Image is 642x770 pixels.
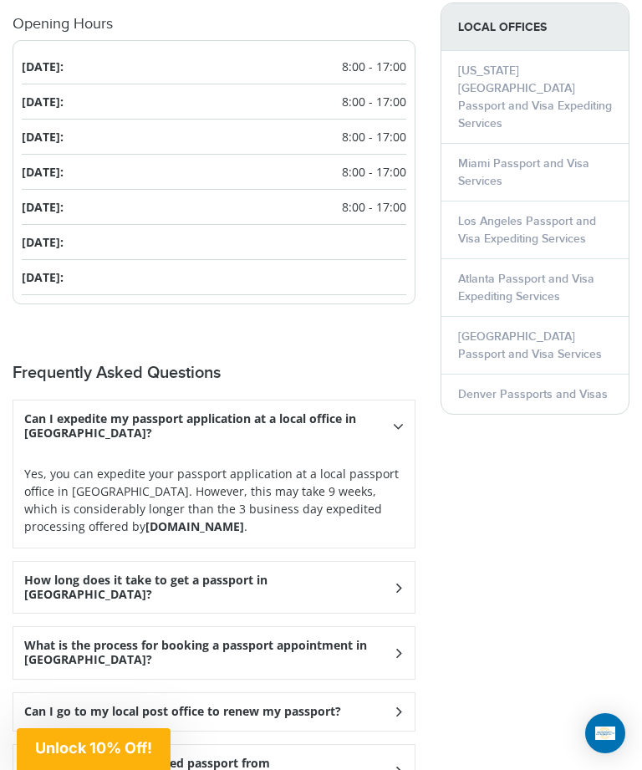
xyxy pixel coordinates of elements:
li: [DATE]: [22,260,406,295]
span: 8:00 - 17:00 [342,93,406,110]
span: 8:00 - 17:00 [342,58,406,75]
span: 8:00 - 17:00 [342,198,406,216]
a: Los Angeles Passport and Visa Expediting Services [458,214,596,246]
p: Yes, you can expedite your passport application at a local passport office in [GEOGRAPHIC_DATA]. ... [24,465,404,535]
li: [DATE]: [22,49,406,84]
span: 8:00 - 17:00 [342,128,406,145]
h3: Can I expedite my passport application at a local office in [GEOGRAPHIC_DATA]? [24,412,393,441]
h2: Frequently Asked Questions [13,363,415,383]
span: 8:00 - 17:00 [342,163,406,181]
h3: Can I go to my local post office to renew my passport? [24,705,341,719]
span: Unlock 10% Off! [35,739,152,757]
li: [DATE]: [22,120,406,155]
strong: LOCAL OFFICES [441,3,629,51]
a: [US_STATE][GEOGRAPHIC_DATA] Passport and Visa Expediting Services [458,64,612,130]
div: Unlock 10% Off! [17,728,171,770]
li: [DATE]: [22,155,406,190]
li: [DATE]: [22,190,406,225]
a: [GEOGRAPHIC_DATA] Passport and Visa Services [458,329,602,361]
h3: What is the process for booking a passport appointment in [GEOGRAPHIC_DATA]? [24,639,393,667]
li: [DATE]: [22,225,406,260]
li: [DATE]: [22,84,406,120]
h3: How long does it take to get a passport in [GEOGRAPHIC_DATA]? [24,574,393,602]
div: Open Intercom Messenger [585,713,625,753]
strong: [DOMAIN_NAME] [145,518,244,534]
a: Atlanta Passport and Visa Expediting Services [458,272,594,303]
a: Denver Passports and Visas [458,387,608,401]
h4: Opening Hours [13,16,415,33]
a: Miami Passport and Visa Services [458,156,589,188]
